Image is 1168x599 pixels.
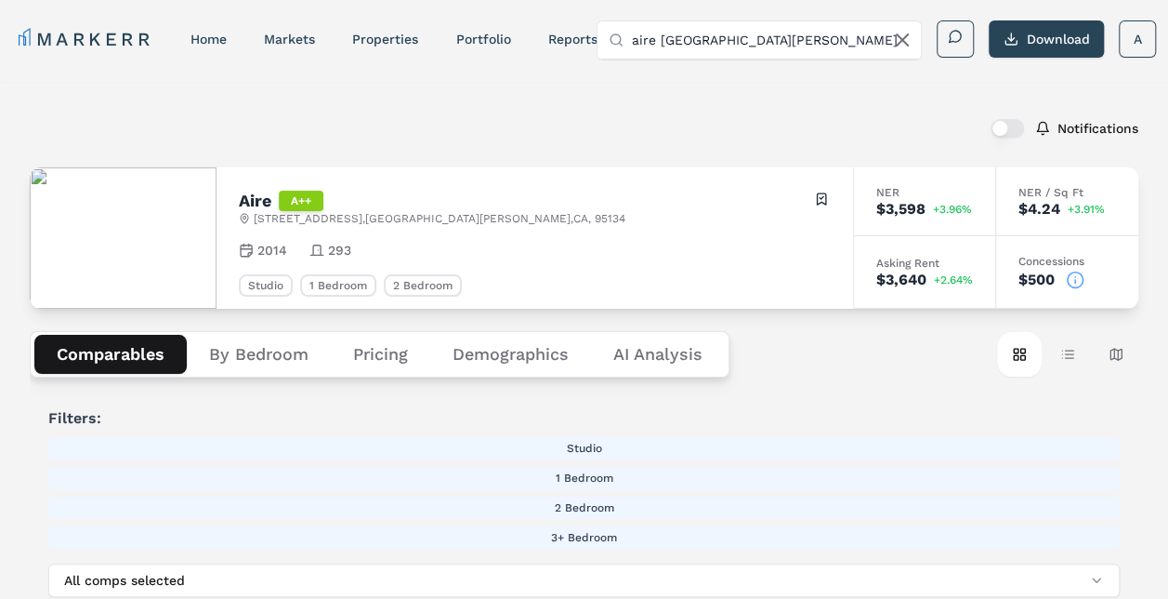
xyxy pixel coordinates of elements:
[455,32,510,47] a: Portfolio
[264,32,315,47] a: markets
[34,335,187,374] button: Comparables
[547,32,597,47] a: reports
[1018,187,1116,198] div: NER / Sq Ft
[300,274,376,297] div: 1 Bedroom
[876,187,973,198] div: NER
[1018,256,1116,267] div: Concessions
[187,335,331,374] button: By Bedroom
[19,26,153,52] a: MARKERR
[48,497,1120,519] button: 2 Bedroom
[1119,20,1156,58] button: A
[48,437,1120,459] button: Studio
[352,32,418,47] a: properties
[239,274,293,297] div: Studio
[430,335,591,374] button: Demographics
[1018,273,1055,287] div: $500
[591,335,725,374] button: AI Analysis
[279,191,323,211] div: A++
[989,20,1104,58] button: Download
[384,274,462,297] div: 2 Bedroom
[934,274,973,286] span: +2.64%
[933,204,972,215] span: +3.96%
[876,273,926,287] div: $3,640
[876,258,973,269] div: Asking Rent
[631,21,910,59] input: Search by MSA, ZIP, Property Name, or Address
[48,467,1120,489] button: 1 Bedroom
[1018,202,1060,217] div: $4.24
[1134,30,1142,48] span: A
[1068,204,1105,215] span: +3.91%
[48,407,1120,430] span: Filters:
[328,241,351,260] span: 293
[257,241,287,260] span: 2014
[331,335,430,374] button: Pricing
[254,211,625,226] span: [STREET_ADDRESS] , [GEOGRAPHIC_DATA][PERSON_NAME] , CA , 95134
[48,526,1120,549] button: 3+ Bedroom
[48,564,1120,597] button: All comps selected
[190,32,227,47] a: home
[1057,122,1138,135] label: Notifications
[876,202,925,217] div: $3,598
[239,193,271,209] h2: Aire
